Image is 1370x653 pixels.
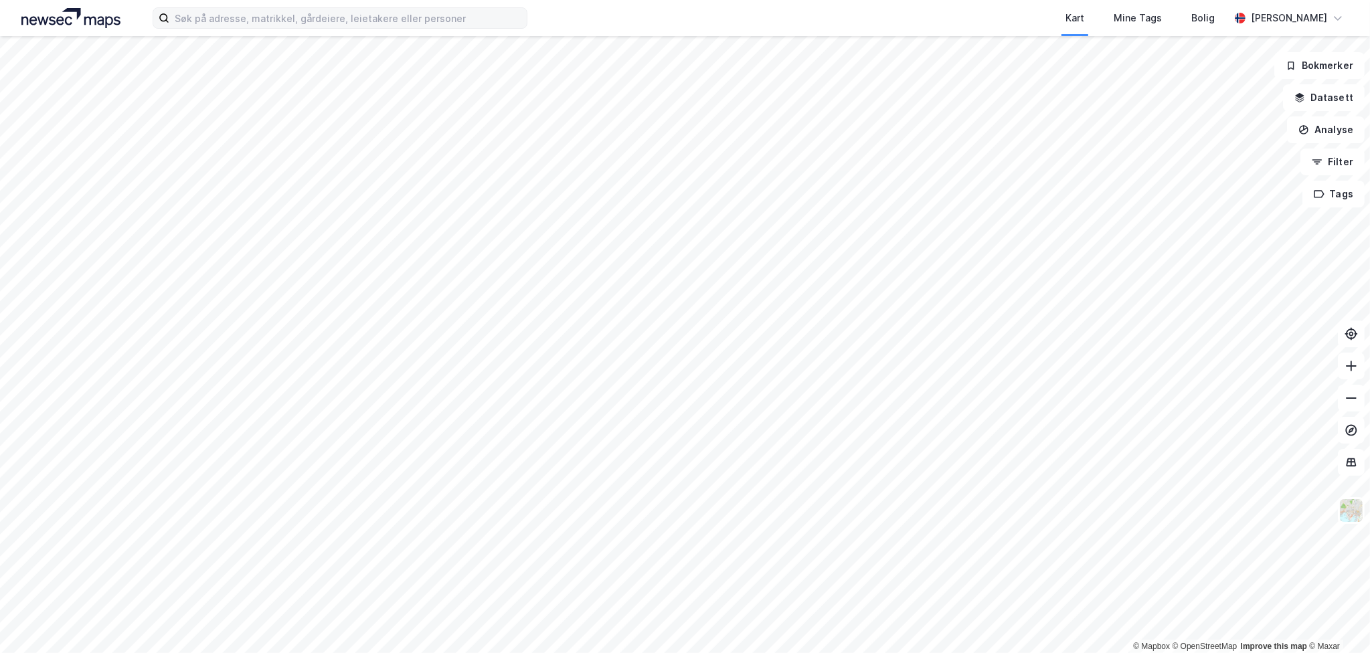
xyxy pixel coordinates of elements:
input: Søk på adresse, matrikkel, gårdeiere, leietakere eller personer [169,8,527,28]
a: OpenStreetMap [1173,642,1237,651]
button: Bokmerker [1274,52,1365,79]
button: Tags [1302,181,1365,207]
div: Kontrollprogram for chat [1303,589,1370,653]
iframe: Chat Widget [1303,589,1370,653]
button: Filter [1300,149,1365,175]
div: Mine Tags [1114,10,1162,26]
img: Z [1339,498,1364,523]
button: Datasett [1283,84,1365,111]
a: Mapbox [1133,642,1170,651]
button: Analyse [1287,116,1365,143]
div: [PERSON_NAME] [1251,10,1327,26]
img: logo.a4113a55bc3d86da70a041830d287a7e.svg [21,8,120,28]
div: Kart [1065,10,1084,26]
a: Improve this map [1241,642,1307,651]
div: Bolig [1191,10,1215,26]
